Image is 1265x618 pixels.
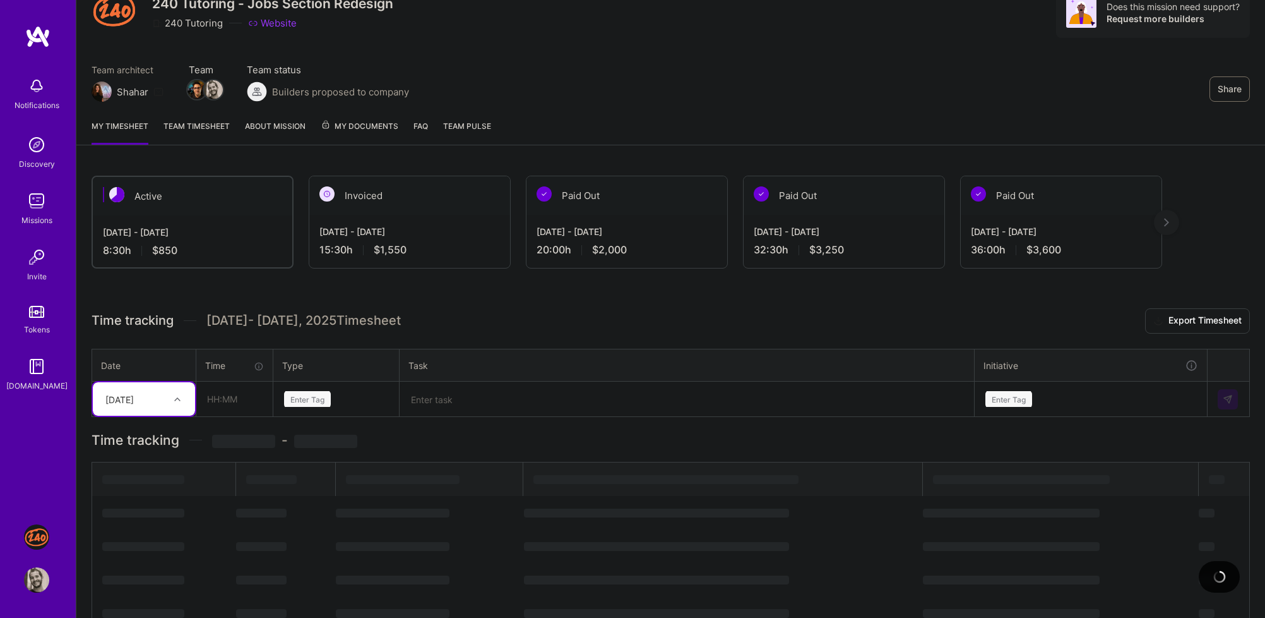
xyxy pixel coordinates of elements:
[923,509,1100,518] span: ‌
[1107,13,1240,25] div: Request more builders
[19,157,55,171] div: Discovery
[524,509,789,518] span: ‌
[319,225,500,238] div: [DATE] - [DATE]
[21,567,52,593] a: User Avatar
[105,392,134,406] div: [DATE]
[27,270,47,283] div: Invite
[754,225,934,238] div: [DATE] - [DATE]
[204,80,223,99] img: Team Member Avatar
[413,119,428,145] a: FAQ
[93,177,292,215] div: Active
[1107,1,1240,13] div: Does this mission need support?
[1164,218,1169,227] img: right
[537,186,552,202] img: Paid Out
[92,119,148,145] a: My timesheet
[212,432,357,448] span: -
[102,542,184,551] span: ‌
[189,63,222,76] span: Team
[400,349,975,382] th: Task
[971,225,1151,238] div: [DATE] - [DATE]
[152,18,162,28] i: icon CompanyGray
[102,509,184,518] span: ‌
[1211,568,1228,586] img: loading
[923,609,1100,618] span: ‌
[923,542,1100,551] span: ‌
[526,176,727,215] div: Paid Out
[247,82,267,102] img: Builders proposed to company
[236,609,287,618] span: ‌
[25,25,50,48] img: logo
[319,186,335,202] img: Invoiced
[754,186,769,202] img: Paid Out
[236,576,287,585] span: ‌
[537,225,717,238] div: [DATE] - [DATE]
[6,379,68,392] div: [DOMAIN_NAME]
[24,354,49,379] img: guide book
[321,119,398,133] span: My Documents
[245,119,306,145] a: About Mission
[117,85,148,99] div: Shahar
[346,475,460,484] span: ‌
[24,73,49,99] img: bell
[1209,76,1250,102] button: Share
[21,214,52,227] div: Missions
[109,187,124,202] img: Active
[163,119,230,145] a: Team timesheet
[336,509,449,518] span: ‌
[92,63,163,76] span: Team architect
[1199,609,1215,618] span: ‌
[187,80,206,99] img: Team Member Avatar
[923,576,1100,585] span: ‌
[248,16,297,30] a: Website
[102,475,184,484] span: ‌
[1153,315,1163,328] i: icon Download
[933,475,1110,484] span: ‌
[152,16,223,30] div: 240 Tutoring
[592,243,627,257] span: $2,000
[336,576,449,585] span: ‌
[744,176,944,215] div: Paid Out
[236,542,287,551] span: ‌
[21,524,52,550] a: J: 240 Tutoring - Jobs Section Redesign
[524,576,789,585] span: ‌
[1199,542,1215,551] span: ‌
[1209,475,1225,484] span: ‌
[102,609,184,618] span: ‌
[336,542,449,551] span: ‌
[961,176,1161,215] div: Paid Out
[205,79,222,100] a: Team Member Avatar
[336,609,449,618] span: ‌
[537,243,717,257] div: 20:00 h
[152,244,177,257] span: $850
[189,79,205,100] a: Team Member Avatar
[92,432,1250,448] h3: Time tracking
[102,576,184,585] span: ‌
[24,188,49,214] img: teamwork
[92,82,112,102] img: Team Architect
[294,435,357,448] span: ‌
[92,349,196,382] th: Date
[24,245,49,270] img: Invite
[319,243,500,257] div: 15:30 h
[246,475,297,484] span: ‌
[24,132,49,157] img: discovery
[103,226,282,239] div: [DATE] - [DATE]
[971,186,986,202] img: Paid Out
[197,382,272,416] input: HH:MM
[1218,83,1242,95] span: Share
[153,87,163,97] i: icon Mail
[524,609,789,618] span: ‌
[321,119,398,145] a: My Documents
[15,99,59,112] div: Notifications
[24,567,49,593] img: User Avatar
[971,243,1151,257] div: 36:00 h
[24,323,50,336] div: Tokens
[374,243,407,257] span: $1,550
[1145,308,1250,334] button: Export Timesheet
[443,119,491,145] a: Team Pulse
[236,509,287,518] span: ‌
[272,85,409,99] span: Builders proposed to company
[205,359,264,372] div: Time
[92,313,174,329] span: Time tracking
[29,306,44,318] img: tokens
